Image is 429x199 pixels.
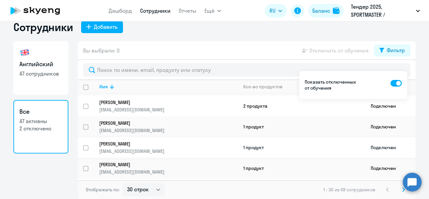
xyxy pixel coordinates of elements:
[99,120,229,126] p: [PERSON_NAME]
[140,7,171,14] a: Сотрудники
[99,162,238,175] a: [PERSON_NAME][EMAIL_ADDRESS][DOMAIN_NAME]
[99,148,238,154] p: [EMAIL_ADDRESS][DOMAIN_NAME]
[99,169,238,175] p: [EMAIL_ADDRESS][DOMAIN_NAME]
[238,96,365,116] td: 2 продукта
[351,3,413,19] p: Тендер 2025, SPORTMASTER / Спортмастер
[19,60,62,69] h3: Английский
[365,158,416,179] td: Подключен
[365,116,416,137] td: Подключен
[19,107,62,116] h3: Все
[83,63,410,77] input: Поиск по имени, email, продукту или статусу
[348,3,423,19] button: Тендер 2025, SPORTMASTER / Спортмастер
[19,125,62,132] p: 2 отключено
[305,79,358,91] p: Показать отключенных от обучения
[99,84,238,90] div: Имя
[99,162,229,168] p: [PERSON_NAME]
[265,4,287,17] button: RU
[13,41,68,95] a: Английский47 сотрудников
[243,84,283,90] div: Кол-во продуктов
[365,137,416,158] td: Подключен
[365,96,416,116] td: Подключен
[99,141,229,147] p: [PERSON_NAME]
[312,7,330,15] div: Баланс
[13,20,73,34] h1: Сотрудники
[374,44,410,57] button: Фильтр
[13,100,68,154] a: Все47 активны2 отключено
[269,7,275,15] span: RU
[99,99,238,113] a: [PERSON_NAME][EMAIL_ADDRESS][DOMAIN_NAME]
[99,99,229,105] p: [PERSON_NAME]
[19,117,62,125] p: 47 активны
[109,7,132,14] a: Дашборд
[86,187,120,193] span: Отображать по:
[19,70,62,77] p: 47 сотрудников
[238,137,365,158] td: 1 продукт
[83,46,120,55] span: Вы выбрали: 0
[308,4,344,17] button: Балансbalance
[238,158,365,179] td: 1 продукт
[99,120,238,133] a: [PERSON_NAME][EMAIL_ADDRESS][DOMAIN_NAME]
[238,116,365,137] td: 1 продукт
[323,187,375,193] span: 1 - 30 из 49 сотрудников
[99,107,238,113] p: [EMAIL_ADDRESS][DOMAIN_NAME]
[99,127,238,133] p: [EMAIL_ADDRESS][DOMAIN_NAME]
[19,47,30,58] img: english
[204,7,214,15] span: Ещё
[99,141,238,154] a: [PERSON_NAME][EMAIL_ADDRESS][DOMAIN_NAME]
[179,7,196,14] a: Отчеты
[387,46,405,54] div: Фильтр
[94,23,118,31] div: Добавить
[99,84,108,90] div: Имя
[333,7,340,14] img: balance
[204,4,221,17] button: Ещё
[243,84,365,90] div: Кол-во продуктов
[81,21,123,33] button: Добавить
